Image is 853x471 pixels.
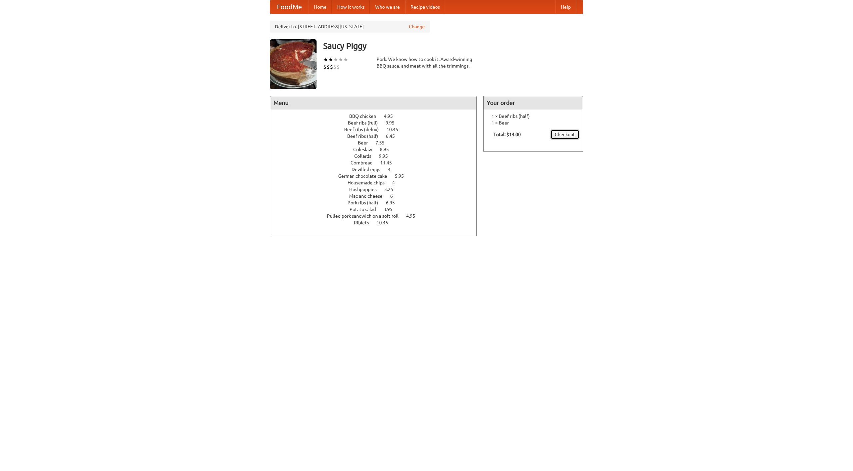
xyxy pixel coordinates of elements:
span: Housemade chips [348,180,391,185]
a: How it works [332,0,370,14]
li: $ [337,63,340,71]
img: angular.jpg [270,39,317,89]
a: Beef ribs (delux) 10.45 [344,127,411,132]
span: 4 [388,167,397,172]
li: ★ [343,56,348,63]
a: Checkout [550,129,579,139]
h4: Menu [270,96,476,110]
a: Devilled eggs 4 [352,167,403,172]
span: 9.95 [379,153,395,159]
li: ★ [323,56,328,63]
span: 4.95 [406,213,422,219]
span: 9.95 [386,120,401,125]
span: Beef ribs (full) [348,120,385,125]
span: 3.25 [384,187,400,192]
a: Who we are [370,0,405,14]
b: Total: $14.00 [493,132,521,137]
span: Cornbread [351,160,379,165]
a: Hushpuppies 3.25 [349,187,406,192]
li: ★ [338,56,343,63]
span: Beef ribs (half) [347,133,385,139]
span: Collards [354,153,378,159]
span: Devilled eggs [352,167,387,172]
span: 4 [392,180,402,185]
a: Help [555,0,576,14]
span: 10.45 [387,127,405,132]
a: Beef ribs (half) 6.45 [347,133,407,139]
a: Beer 7.55 [358,140,397,145]
a: BBQ chicken 4.95 [349,114,405,119]
span: Pulled pork sandwich on a soft roll [327,213,405,219]
a: German chocolate cake 5.95 [338,173,416,179]
span: 6.45 [386,133,402,139]
li: $ [333,63,337,71]
div: Pork. We know how to cook it. Award-winning BBQ sauce, and meat with all the trimmings. [377,56,476,69]
li: 1 × Beer [487,119,579,126]
span: Potato salad [350,207,383,212]
a: Pork ribs (half) 6.95 [348,200,407,205]
li: 1 × Beef ribs (half) [487,113,579,119]
li: ★ [328,56,333,63]
div: Deliver to: [STREET_ADDRESS][US_STATE] [270,21,430,33]
span: Pork ribs (half) [348,200,385,205]
span: Mac and cheese [349,193,389,199]
a: Collards 9.95 [354,153,400,159]
a: Change [409,23,425,30]
span: 8.95 [380,147,396,152]
h4: Your order [483,96,583,110]
a: Pulled pork sandwich on a soft roll 4.95 [327,213,427,219]
a: Home [309,0,332,14]
li: $ [327,63,330,71]
span: 4.95 [384,114,400,119]
h3: Saucy Piggy [323,39,583,53]
span: 3.95 [384,207,399,212]
span: 7.55 [376,140,391,145]
span: 6.95 [386,200,402,205]
span: Hushpuppies [349,187,383,192]
span: 6 [390,193,400,199]
a: Mac and cheese 6 [349,193,405,199]
span: Beer [358,140,375,145]
a: Housemade chips 4 [348,180,407,185]
li: ★ [333,56,338,63]
span: 5.95 [395,173,411,179]
a: Cornbread 11.45 [351,160,404,165]
a: Potato salad 3.95 [350,207,405,212]
a: Coleslaw 8.95 [353,147,401,152]
li: $ [330,63,333,71]
a: Beef ribs (full) 9.95 [348,120,407,125]
span: BBQ chicken [349,114,383,119]
span: Beef ribs (delux) [344,127,386,132]
span: Coleslaw [353,147,379,152]
a: Riblets 10.45 [354,220,401,225]
a: FoodMe [270,0,309,14]
span: 11.45 [380,160,399,165]
span: Riblets [354,220,376,225]
a: Recipe videos [405,0,445,14]
span: German chocolate cake [338,173,394,179]
li: $ [323,63,327,71]
span: 10.45 [377,220,395,225]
